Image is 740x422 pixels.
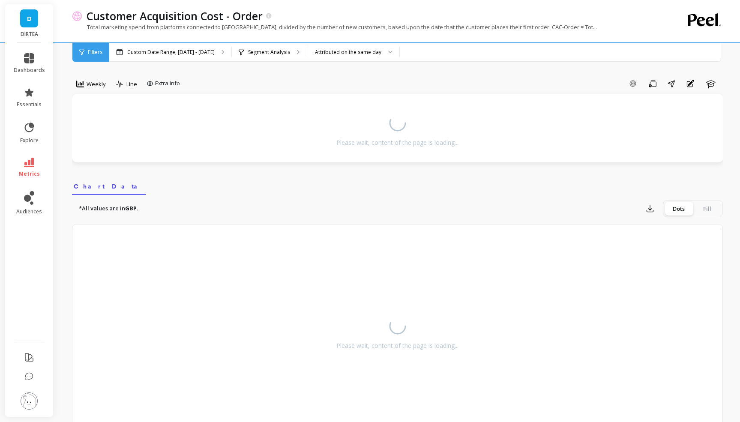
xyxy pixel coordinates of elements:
span: dashboards [14,67,45,74]
p: *All values are in [79,204,138,213]
div: Please wait, content of the page is loading... [336,341,458,350]
span: metrics [19,171,40,177]
div: Fill [693,202,721,215]
nav: Tabs [72,175,723,195]
span: Chart Data [74,182,144,191]
p: Customer Acquisition Cost - Order [87,9,263,23]
span: Filters [88,49,102,56]
img: profile picture [21,392,38,410]
span: Extra Info [155,79,180,88]
p: DIRTEA [14,31,45,38]
img: header icon [72,11,82,21]
span: explore [20,137,39,144]
span: audiences [16,208,42,215]
p: Segment Analysis [248,49,290,56]
p: Total marketing spend from platforms connected to [GEOGRAPHIC_DATA], divided by the number of new... [72,23,597,31]
div: Dots [665,202,693,215]
strong: GBP. [125,204,138,212]
div: Please wait, content of the page is loading... [336,138,458,147]
p: Custom Date Range, [DATE] - [DATE] [127,49,215,56]
span: Weekly [87,80,106,88]
div: Attributed on the same day [315,48,381,56]
span: Line [126,80,137,88]
span: essentials [17,101,42,108]
span: D [27,14,32,24]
